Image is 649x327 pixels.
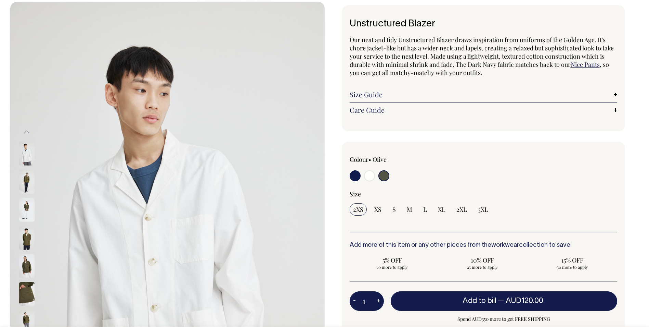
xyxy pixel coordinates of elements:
[491,242,519,248] a: workwear
[403,203,416,216] input: M
[350,203,367,216] input: 2XS
[478,205,488,214] span: 3XL
[19,282,35,306] img: olive
[438,205,445,214] span: XL
[389,203,399,216] input: S
[453,203,470,216] input: 2XL
[350,90,618,99] a: Size Guide
[19,254,35,278] img: olive
[475,203,492,216] input: 3XL
[506,298,543,304] span: AUD120.00
[22,124,32,140] button: Previous
[368,155,371,163] span: •
[19,226,35,250] img: olive
[350,190,618,198] div: Size
[350,242,618,249] h6: Add more of this item or any other pieces from the collection to save
[374,205,381,214] span: XS
[439,254,525,272] input: 10% OFF 25 more to apply
[533,264,612,270] span: 50 more to apply
[19,142,35,166] img: off-white
[350,155,457,163] div: Colour
[498,298,545,304] span: —
[392,205,396,214] span: S
[434,203,449,216] input: XL
[443,256,522,264] span: 10% OFF
[350,294,359,308] button: -
[350,254,436,272] input: 5% OFF 10 more to apply
[529,254,615,272] input: 15% OFF 50 more to apply
[353,256,432,264] span: 5% OFF
[350,60,609,77] span: , so you can get all matchy-matchy with your outfits.
[407,205,412,214] span: M
[353,264,432,270] span: 10 more to apply
[391,291,618,311] button: Add to bill —AUD120.00
[463,298,496,304] span: Add to bill
[373,294,384,308] button: +
[371,203,385,216] input: XS
[456,205,467,214] span: 2XL
[350,19,618,29] h1: Unstructured Blazer
[373,155,387,163] label: Olive
[423,205,427,214] span: L
[533,256,612,264] span: 15% OFF
[420,203,430,216] input: L
[443,264,522,270] span: 25 more to apply
[19,170,35,194] img: olive
[353,205,363,214] span: 2XS
[19,198,35,222] img: olive
[350,36,614,69] span: Our neat and tidy Unstructured Blazer draws inspiration from uniforms of the Golden Age. It's cho...
[571,60,600,69] a: Nice Pants
[350,106,618,114] a: Care Guide
[391,315,618,323] span: Spend AUD350 more to get FREE SHIPPING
